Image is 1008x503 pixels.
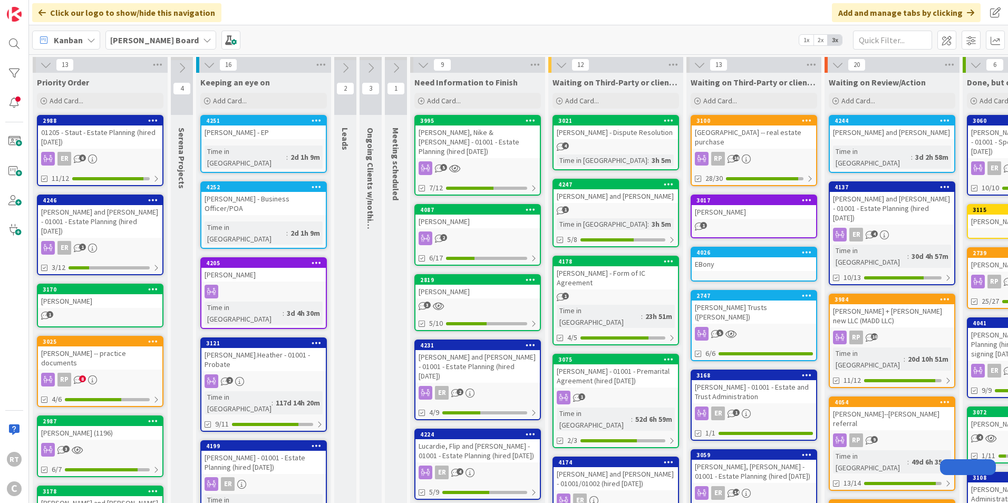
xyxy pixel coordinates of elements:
div: ER [711,486,725,500]
div: 4246[PERSON_NAME] and [PERSON_NAME] - 01001 - Estate Planning (hired [DATE]) [38,196,162,238]
span: Ongoing Clients w/nothing ATM [365,128,376,248]
div: 3178 [38,487,162,496]
div: 3170[PERSON_NAME] [38,285,162,308]
div: Time in [GEOGRAPHIC_DATA] [833,450,907,473]
div: RP [711,152,725,166]
div: Time in [GEOGRAPHIC_DATA] [205,146,286,169]
div: Click our logo to show/hide this navigation [32,3,221,22]
span: 3/12 [52,262,65,273]
div: [PERSON_NAME] Trusts ([PERSON_NAME]) [692,301,816,324]
div: RP [830,433,954,447]
span: 1 [562,206,569,213]
div: ER [435,466,449,479]
div: 4178 [558,258,678,265]
div: 3121 [206,340,326,347]
div: C [7,481,22,496]
div: 49d 6h 35m [909,456,951,468]
div: 4087 [415,205,540,215]
span: : [907,456,909,468]
div: [PERSON_NAME] -- practice documents [38,346,162,370]
span: 2 [226,377,233,384]
div: 4199 [206,442,326,450]
div: Time in [GEOGRAPHIC_DATA] [833,347,904,371]
div: 3059 [692,450,816,460]
div: 23h 51m [643,311,675,322]
div: ER [987,364,1001,378]
div: [PERSON_NAME].Heather - 01001 - Probate [201,348,326,371]
div: 3178 [43,488,162,495]
span: Add Card... [50,96,83,105]
div: 2987 [43,418,162,425]
div: [PERSON_NAME] and [PERSON_NAME] [554,189,678,203]
div: RP [692,152,816,166]
div: 4174 [558,459,678,466]
div: 4244 [835,117,954,124]
div: 4231 [420,342,540,349]
b: [PERSON_NAME] Board [110,35,199,45]
div: ER [415,466,540,479]
div: 3121 [201,338,326,348]
div: ER [692,407,816,420]
div: Time in [GEOGRAPHIC_DATA] [557,218,647,230]
span: Add Card... [703,96,737,105]
div: ER [692,486,816,500]
div: 2987[PERSON_NAME] (1196) [38,417,162,440]
div: ER [849,228,863,241]
span: 4 [562,142,569,149]
div: 3170 [38,285,162,294]
span: 1/11 [982,450,995,461]
div: 2747 [692,291,816,301]
div: ER [38,152,162,166]
div: 3100 [696,117,816,124]
div: 4137 [830,182,954,192]
span: 12 [571,59,589,71]
div: 4205[PERSON_NAME] [201,258,326,282]
div: ER [201,477,326,491]
span: : [283,307,284,319]
div: ER [711,407,725,420]
div: Time in [GEOGRAPHIC_DATA] [557,305,641,328]
div: 3984 [830,295,954,304]
div: 4174[PERSON_NAME] and [PERSON_NAME] - 01001/01002 (hired [DATE]) [554,458,678,490]
div: [PERSON_NAME] [415,215,540,228]
input: Quick Filter... [853,31,932,50]
span: 10 [871,333,878,340]
span: 16 [219,59,237,71]
span: 9 [433,59,451,71]
span: 1 [79,244,86,250]
span: 1 [46,311,53,318]
div: 4087[PERSON_NAME] [415,205,540,228]
div: ER [415,386,540,400]
div: ER [57,152,71,166]
div: 3025 [43,338,162,345]
div: 3h 5m [649,218,674,230]
div: 4246 [38,196,162,205]
div: 4231 [415,341,540,350]
div: 3995 [415,116,540,125]
div: RP [830,331,954,344]
div: 4252 [201,182,326,192]
div: 4224Lucardie, Flip and [PERSON_NAME] - 01001 - Estate Planning (hired [DATE]) [415,430,540,462]
span: 5/9 [429,487,439,498]
div: 3021 [558,117,678,124]
div: RP [849,433,863,447]
div: ER [435,386,449,400]
div: 4178 [554,257,678,266]
div: 4026EBony [692,248,816,271]
div: 4205 [206,259,326,267]
span: Priority Order [37,77,89,88]
span: 5/8 [567,234,577,245]
div: [PERSON_NAME] - Dispute Resolution [554,125,678,139]
span: 6 [986,59,1004,71]
div: [PERSON_NAME] and [PERSON_NAME] - 01001 - Estate Planning (hired [DATE]) [415,350,540,383]
span: 28/30 [705,173,723,184]
span: Kanban [54,34,83,46]
span: Waiting on Third-Party or client (Passive) [691,77,817,88]
div: [PERSON_NAME] and [PERSON_NAME] - 01001 - Estate Planning (hired [DATE]) [830,192,954,225]
div: 4224 [420,431,540,438]
span: : [647,218,649,230]
span: 2 [336,82,354,95]
span: 4 [173,82,191,95]
div: 4199[PERSON_NAME] - 01001 - Estate Planning (hired [DATE]) [201,441,326,474]
div: 4252 [206,183,326,191]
